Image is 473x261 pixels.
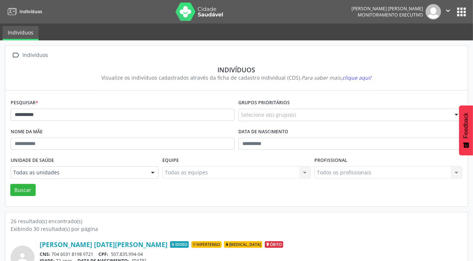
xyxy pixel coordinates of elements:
[224,241,262,248] span: [MEDICAL_DATA]
[351,6,423,12] div: [PERSON_NAME] [PERSON_NAME]
[13,169,144,176] span: Todas as unidades
[241,111,296,119] span: Selecione o(s) grupo(s)
[358,12,423,18] span: Monitoramento Executivo
[238,126,288,138] label: Data de nascimento
[5,6,42,18] a: Indivíduos
[426,4,441,19] img: img
[265,241,283,248] span: Óbito
[11,50,21,61] i: 
[99,251,109,257] span: CPF:
[3,26,39,40] a: Indivíduos
[170,241,189,248] span: Idoso
[238,97,290,109] label: Grupos prioritários
[343,74,372,81] span: clique aqui!
[11,155,54,166] label: Unidade de saúde
[21,50,50,61] div: Indivíduos
[455,6,468,18] button: apps
[459,105,473,155] button: Feedback - Mostrar pesquisa
[40,240,167,249] a: [PERSON_NAME] [DATE][PERSON_NAME]
[302,74,372,81] i: Para saber mais,
[11,50,50,61] a:  Indivíduos
[463,113,469,138] span: Feedback
[111,251,143,257] span: 507.835.994-04
[314,155,347,166] label: Profissional
[191,241,221,248] span: Hipertenso
[40,251,50,257] span: CNS:
[16,74,457,81] div: Visualize os indivíduos cadastrados através da ficha de cadastro individual (CDS).
[19,8,42,15] span: Indivíduos
[11,97,38,109] label: Pesquisar
[444,7,452,15] i: 
[40,251,462,257] div: 704 6031 8198 9721
[11,126,43,138] label: Nome da mãe
[441,4,455,19] button: 
[10,184,36,196] button: Buscar
[11,217,462,225] div: 26 resultado(s) encontrado(s)
[11,225,462,233] div: Exibindo 30 resultado(s) por página
[16,66,457,74] div: Indivíduos
[162,155,179,166] label: Equipe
